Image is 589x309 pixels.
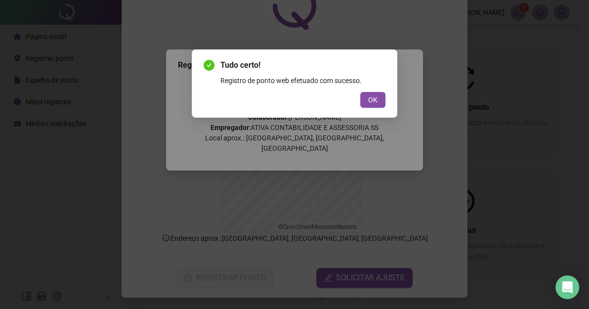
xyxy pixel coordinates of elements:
[555,275,579,299] div: Open Intercom Messenger
[220,59,385,71] span: Tudo certo!
[368,94,378,105] span: OK
[360,92,385,108] button: OK
[220,75,385,86] div: Registro de ponto web efetuado com sucesso.
[204,60,214,71] span: check-circle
